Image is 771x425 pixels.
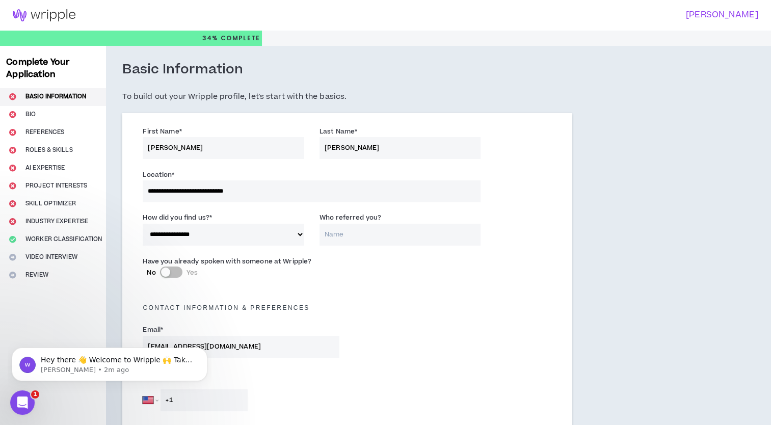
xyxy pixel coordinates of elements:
[219,34,260,43] span: Complete
[143,253,311,270] label: Have you already spoken with someone at Wripple?
[8,326,211,397] iframe: Intercom notifications message
[147,268,155,277] span: No
[31,390,39,399] span: 1
[143,368,339,384] label: Phone Number
[379,10,758,20] h3: [PERSON_NAME]
[143,167,174,183] label: Location
[10,390,35,415] iframe: Intercom live chat
[320,123,357,140] label: Last Name
[143,123,181,140] label: First Name
[143,336,339,358] input: Enter Email
[143,322,163,338] label: Email
[320,137,481,159] input: Last Name
[122,61,243,78] h3: Basic Information
[122,91,572,103] h5: To build out your Wripple profile, let's start with the basics.
[143,137,304,159] input: First Name
[135,304,559,311] h5: Contact Information & preferences
[2,56,104,81] h3: Complete Your Application
[160,267,182,278] button: NoYes
[187,268,198,277] span: Yes
[202,31,260,46] p: 34%
[320,209,381,226] label: Who referred you?
[320,224,481,246] input: Name
[143,209,212,226] label: How did you find us?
